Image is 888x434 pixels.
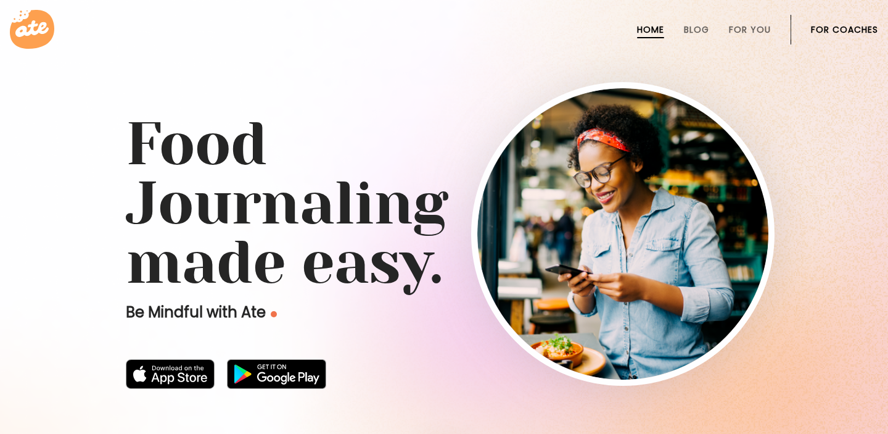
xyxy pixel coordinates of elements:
[637,25,664,35] a: Home
[811,25,878,35] a: For Coaches
[126,115,762,293] h1: Food Journaling made easy.
[126,303,471,322] p: Be Mindful with Ate
[227,359,326,389] img: badge-download-google.png
[684,25,709,35] a: Blog
[126,359,215,389] img: badge-download-apple.svg
[729,25,771,35] a: For You
[477,88,768,380] img: home-hero-img-rounded.png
